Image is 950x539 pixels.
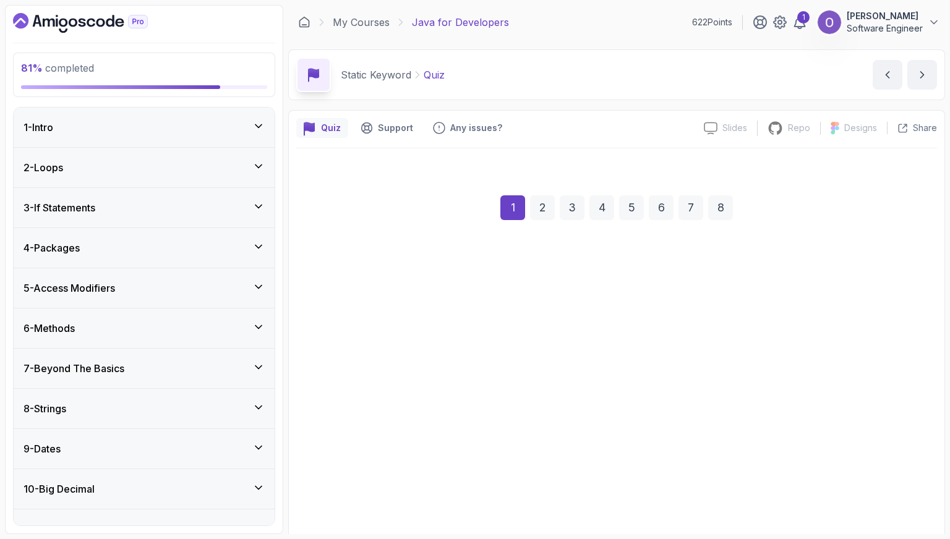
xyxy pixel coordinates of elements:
button: 4-Packages [14,228,275,268]
p: Quiz [321,122,341,134]
span: 81 % [21,62,43,74]
p: 622 Points [692,16,732,28]
button: next content [907,60,937,90]
button: user profile image[PERSON_NAME]Software Engineer [817,10,940,35]
h3: 5 - Access Modifiers [24,281,115,295]
h3: 2 - Loops [24,160,63,175]
a: My Courses [333,15,390,30]
button: 1-Intro [14,108,275,147]
p: [PERSON_NAME] [847,10,923,22]
button: 8-Strings [14,389,275,428]
button: 6-Methods [14,308,275,348]
h3: 8 - Strings [24,401,66,416]
div: 2 [530,195,555,220]
div: 4 [589,195,614,220]
button: 2-Loops [14,148,275,187]
button: 7-Beyond The Basics [14,349,275,388]
button: Feedback button [426,118,510,138]
h3: 1 - Intro [24,120,53,135]
p: Static Keyword [341,67,411,82]
button: Share [887,122,937,134]
p: Support [378,122,413,134]
button: quiz button [296,118,348,138]
span: completed [21,62,94,74]
p: Software Engineer [847,22,923,35]
h3: 4 - Packages [24,240,80,255]
h3: 7 - Beyond The Basics [24,361,124,376]
button: 3-If Statements [14,188,275,227]
button: 9-Dates [14,429,275,469]
div: 8 [708,195,733,220]
div: 5 [619,195,644,220]
p: Repo [788,122,810,134]
div: 1 [500,195,525,220]
a: Dashboard [298,16,310,28]
p: Designs [844,122,877,134]
div: 1 [797,11,810,23]
p: Any issues? [450,122,502,134]
div: 7 [678,195,703,220]
h3: 6 - Methods [24,321,75,336]
h3: 10 - Big Decimal [24,482,95,496]
p: Java for Developers [412,15,509,30]
h3: 9 - Dates [24,441,61,456]
a: 1 [792,15,807,30]
p: Slides [722,122,747,134]
a: Dashboard [13,13,176,33]
button: 5-Access Modifiers [14,268,275,308]
p: Quiz [424,67,445,82]
button: Support button [353,118,421,138]
div: 6 [649,195,674,220]
button: previous content [873,60,902,90]
div: 3 [560,195,584,220]
h3: 3 - If Statements [24,200,95,215]
button: 10-Big Decimal [14,469,275,509]
p: Share [913,122,937,134]
h3: 11 - Taking User Input [24,522,117,537]
img: user profile image [818,11,841,34]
